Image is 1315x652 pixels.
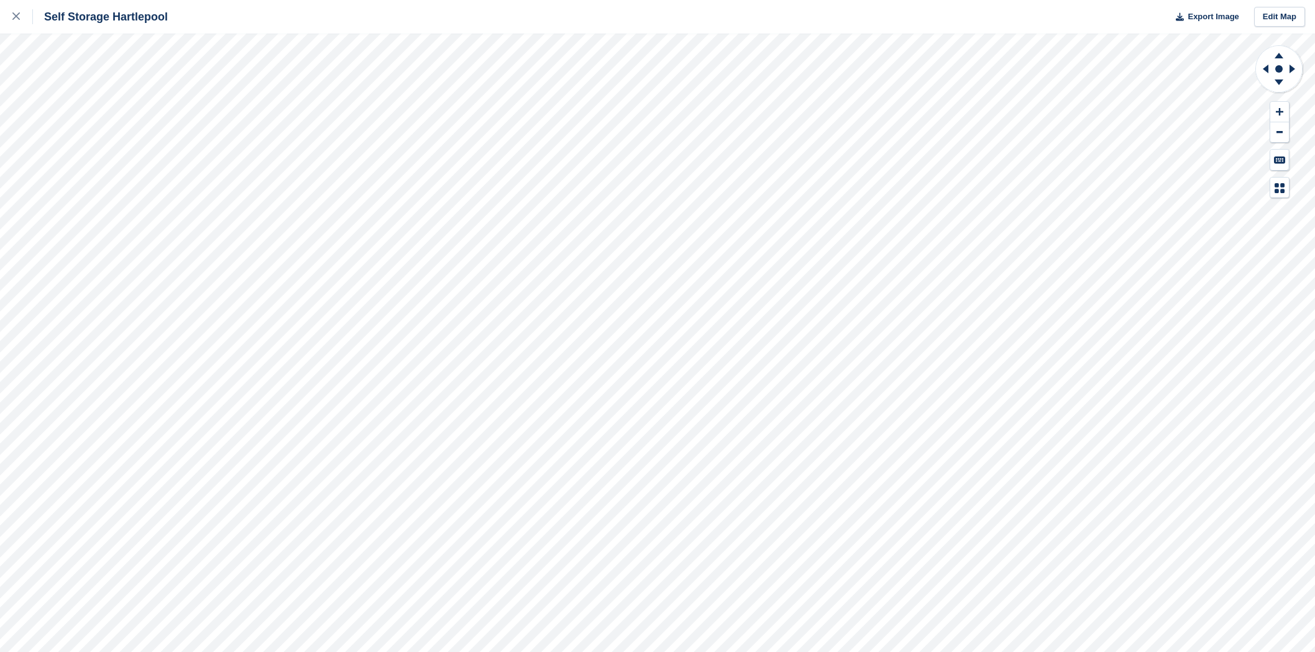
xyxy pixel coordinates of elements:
button: Zoom In [1270,102,1289,122]
button: Map Legend [1270,178,1289,198]
div: Self Storage Hartlepool [33,9,168,24]
span: Export Image [1188,11,1239,23]
button: Keyboard Shortcuts [1270,150,1289,170]
a: Edit Map [1254,7,1305,27]
button: Export Image [1168,7,1239,27]
button: Zoom Out [1270,122,1289,143]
